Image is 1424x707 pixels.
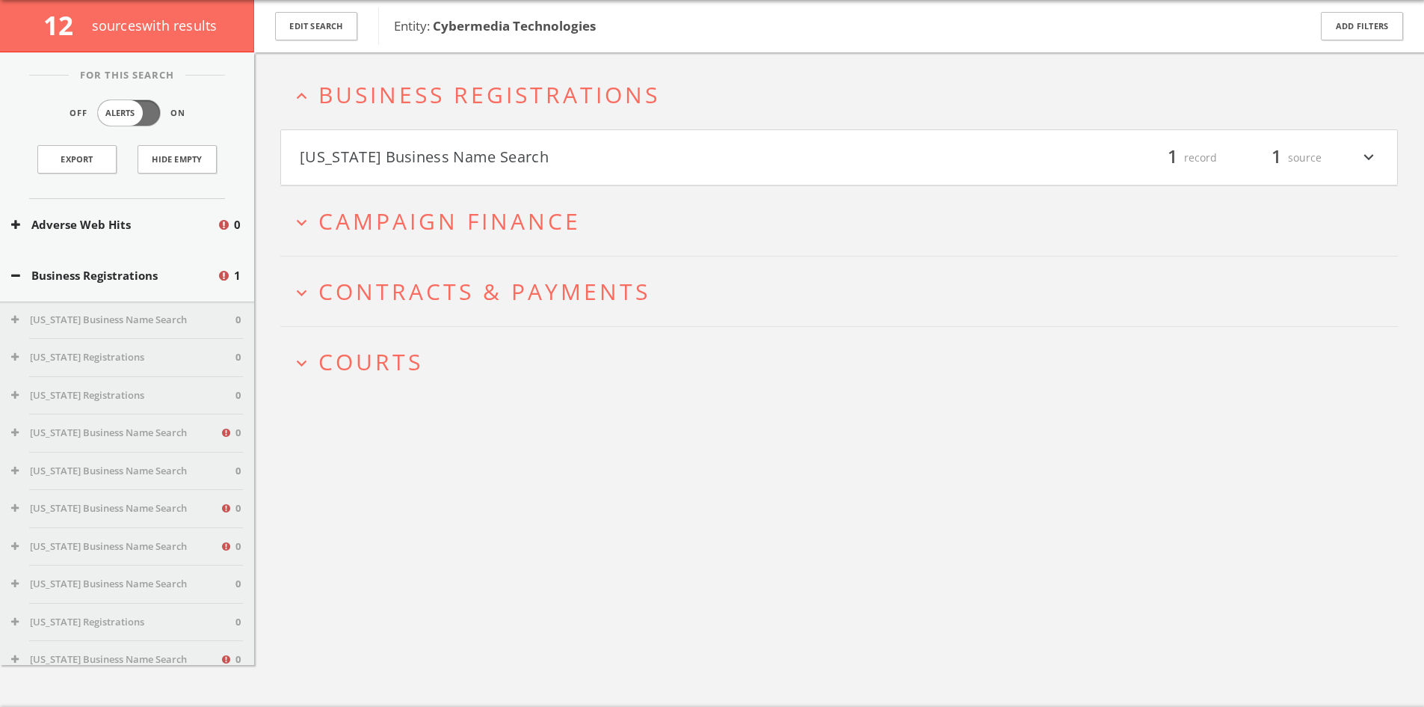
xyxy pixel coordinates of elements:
button: [US_STATE] Business Name Search [11,313,235,328]
button: [US_STATE] Business Name Search [11,501,220,516]
span: 0 [235,501,241,516]
button: expand_lessBusiness Registrations [292,82,1398,107]
span: Entity: [394,17,596,34]
button: [US_STATE] Registrations [11,350,235,365]
button: Add Filters [1321,12,1403,41]
span: 1 [1265,144,1288,171]
button: expand_moreContracts & Payments [292,279,1398,304]
span: 12 [43,7,86,43]
button: [US_STATE] Business Name Search [11,652,220,667]
button: [US_STATE] Business Name Search [300,145,839,171]
span: 0 [235,464,241,479]
div: source [1232,145,1322,171]
span: On [170,107,185,120]
button: Business Registrations [11,267,217,284]
span: Contracts & Payments [318,276,650,307]
button: expand_moreCampaign Finance [292,209,1398,233]
span: For This Search [69,68,185,83]
b: Cybermedia Technologies [433,17,596,34]
button: [US_STATE] Business Name Search [11,426,220,441]
span: Courts [318,346,423,377]
span: 0 [235,539,241,554]
div: record [1127,145,1217,171]
button: Hide Empty [138,145,217,174]
span: Off [70,107,87,120]
button: Edit Search [275,12,357,41]
span: 0 [235,615,241,630]
span: 1 [1161,144,1184,171]
button: [US_STATE] Registrations [11,388,235,403]
button: [US_STATE] Registrations [11,615,235,630]
button: [US_STATE] Business Name Search [11,539,220,554]
span: 0 [234,216,241,233]
button: [US_STATE] Business Name Search [11,464,235,479]
i: expand_more [292,353,312,373]
button: Adverse Web Hits [11,216,217,233]
span: 0 [235,388,241,403]
span: Business Registrations [318,79,660,110]
span: 0 [235,313,241,328]
span: 0 [235,426,241,441]
button: [US_STATE] Business Name Search [11,577,235,592]
span: 0 [235,350,241,365]
i: expand_less [292,86,312,106]
span: Campaign Finance [318,206,581,236]
i: expand_more [1359,145,1378,171]
span: source s with results [92,16,218,34]
a: Export [37,145,117,174]
span: 0 [235,652,241,667]
button: expand_moreCourts [292,349,1398,374]
span: 1 [234,267,241,284]
span: 0 [235,577,241,592]
i: expand_more [292,283,312,303]
i: expand_more [292,212,312,233]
